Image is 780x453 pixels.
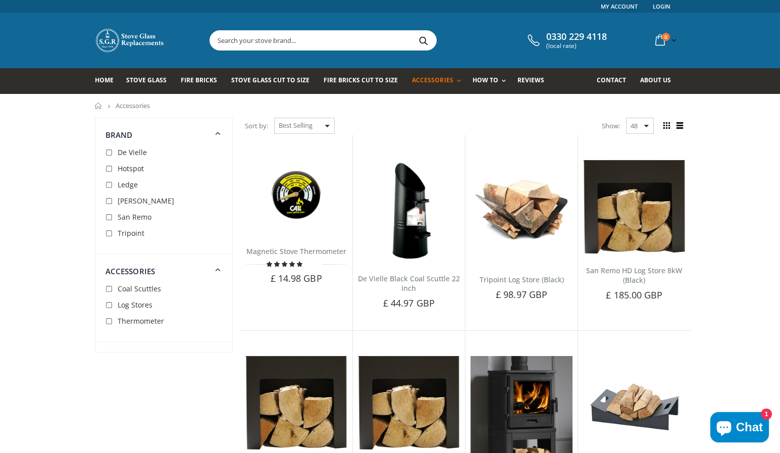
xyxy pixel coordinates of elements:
span: Stove Glass Cut To Size [231,76,309,84]
span: (local rate) [546,42,607,49]
img: Stove Glass Replacement [95,28,166,53]
span: [PERSON_NAME] [118,196,174,206]
span: Accessories [412,76,453,84]
span: Fire Bricks Cut To Size [324,76,398,84]
span: How To [473,76,498,84]
span: Grid view [661,120,672,131]
span: Show: [602,118,620,134]
a: Accessories [412,68,465,94]
span: £ 185.00 GBP [606,289,662,301]
span: Home [95,76,114,84]
span: De Vielle [118,147,147,157]
a: Stove Glass [126,68,174,94]
a: How To [473,68,511,94]
img: De Vielle black coal scuttle [358,160,460,262]
a: Reviews [517,68,552,94]
span: £ 98.97 GBP [496,288,547,300]
img: San Remo HD Log Store 8kW (Black) [583,160,685,254]
img: Tripoint Log Store (Black) [471,160,573,262]
a: Home [95,68,121,94]
span: 0330 229 4118 [546,31,607,42]
inbox-online-store-chat: Shopify online store chat [707,412,772,445]
span: San Remo [118,212,151,222]
a: 0330 229 4118 (local rate) [525,31,607,49]
span: Stove Glass [126,76,167,84]
span: Thermometer [118,316,164,326]
span: £ 44.97 GBP [383,297,435,309]
img: Magnetic Stove Thermometer [245,160,347,234]
a: De Vielle Black Coal Scuttle 22 inch [358,274,460,293]
a: 0 [651,30,679,50]
a: Fire Bricks [181,68,225,94]
a: San Remo HD Log Store 8kW (Black) [586,266,682,285]
a: Stove Glass Cut To Size [231,68,317,94]
span: Fire Bricks [181,76,217,84]
span: Log Stores [118,300,152,310]
span: £ 14.98 GBP [271,272,322,284]
span: Hotspot [118,164,144,173]
span: Accessories [106,266,155,276]
input: Search your stove brand... [210,31,549,50]
span: Brand [106,130,133,140]
img: San Remo HD Log Store 6kW (Black) [245,356,347,450]
a: Contact [597,68,634,94]
span: List view [674,120,686,131]
span: About us [640,76,671,84]
a: Home [95,103,102,109]
span: Sort by: [245,117,268,135]
span: Coal Scuttles [118,284,161,293]
img: San Remo HD Log Store 4kW (Black) [358,356,460,450]
a: About us [640,68,679,94]
span: Contact [597,76,626,84]
button: Search [412,31,435,50]
span: Ledge [118,180,138,189]
span: Accessories [116,101,150,110]
span: Reviews [517,76,544,84]
span: Tripoint [118,228,144,238]
a: Fire Bricks Cut To Size [324,68,405,94]
a: Magnetic Stove Thermometer [246,246,346,256]
a: Tripoint Log Store (Black) [480,275,564,284]
span: 5.00 stars [267,260,304,268]
span: 0 [662,33,670,41]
